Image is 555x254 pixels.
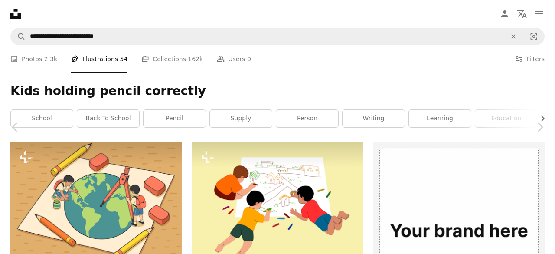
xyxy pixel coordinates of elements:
button: Language [513,5,531,23]
a: education [475,110,537,127]
a: Home — Unsplash [10,9,21,19]
a: Log in / Sign up [496,5,513,23]
button: Visual search [523,28,544,45]
a: person [276,110,338,127]
a: supply [210,110,272,127]
a: Collections 162k [141,45,203,73]
button: Menu [531,5,548,23]
button: Search Unsplash [11,28,26,45]
a: learning [409,110,471,127]
button: Clear [504,28,523,45]
span: 0 [247,54,251,64]
h1: Kids holding pencil correctly [10,83,545,99]
a: Users 0 [217,45,251,73]
a: school [11,110,73,127]
a: back to school [77,110,139,127]
a: Next [525,86,555,169]
a: A couple of kids are playing with a drawing [192,201,363,209]
button: Filters [515,45,545,73]
a: writing [343,110,405,127]
form: Find visuals sitewide [10,28,545,45]
a: Photos 2.3k [10,45,57,73]
span: 162k [188,54,203,64]
a: Children are drawing and coloring a globe. [10,198,182,206]
a: pencil [144,110,206,127]
span: 2.3k [44,54,57,64]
